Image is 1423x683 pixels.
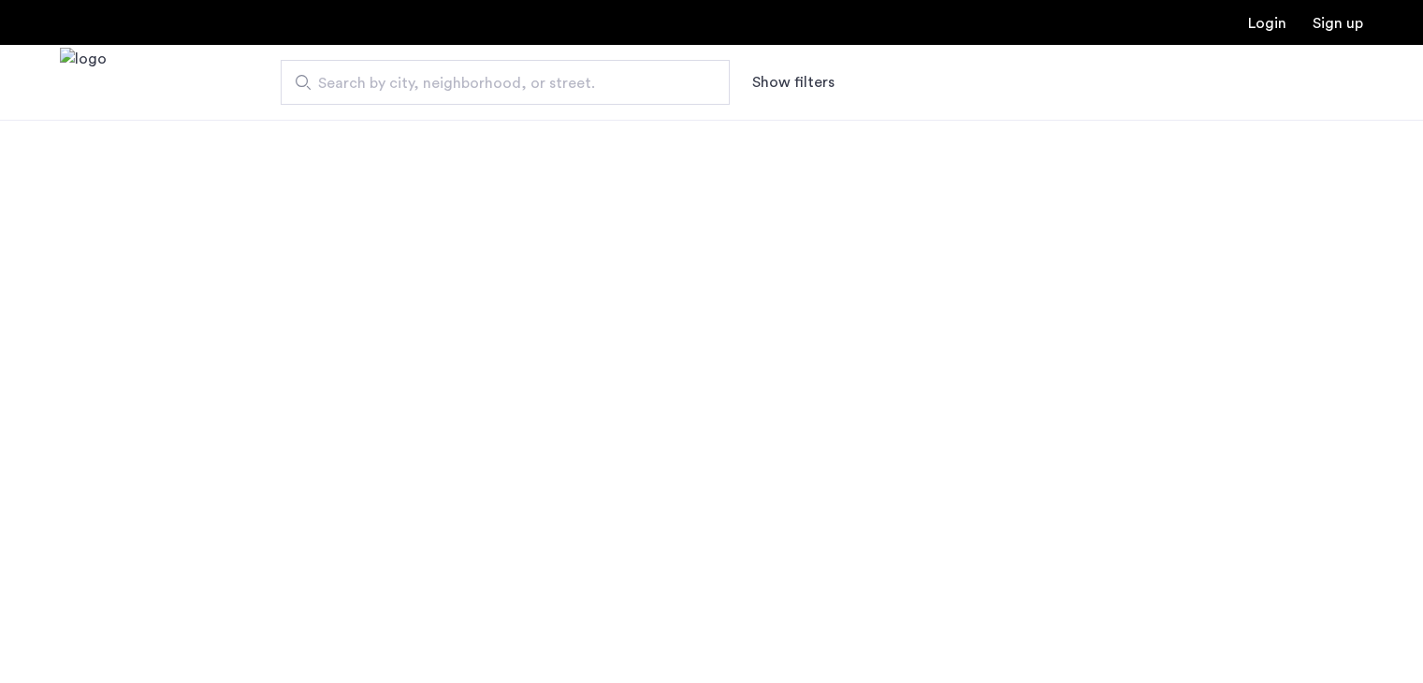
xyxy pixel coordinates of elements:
button: Show or hide filters [752,71,835,94]
a: Registration [1313,16,1363,31]
a: Login [1248,16,1286,31]
a: Cazamio Logo [60,48,107,118]
img: logo [60,48,107,118]
input: Apartment Search [281,60,730,105]
span: Search by city, neighborhood, or street. [318,72,677,94]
